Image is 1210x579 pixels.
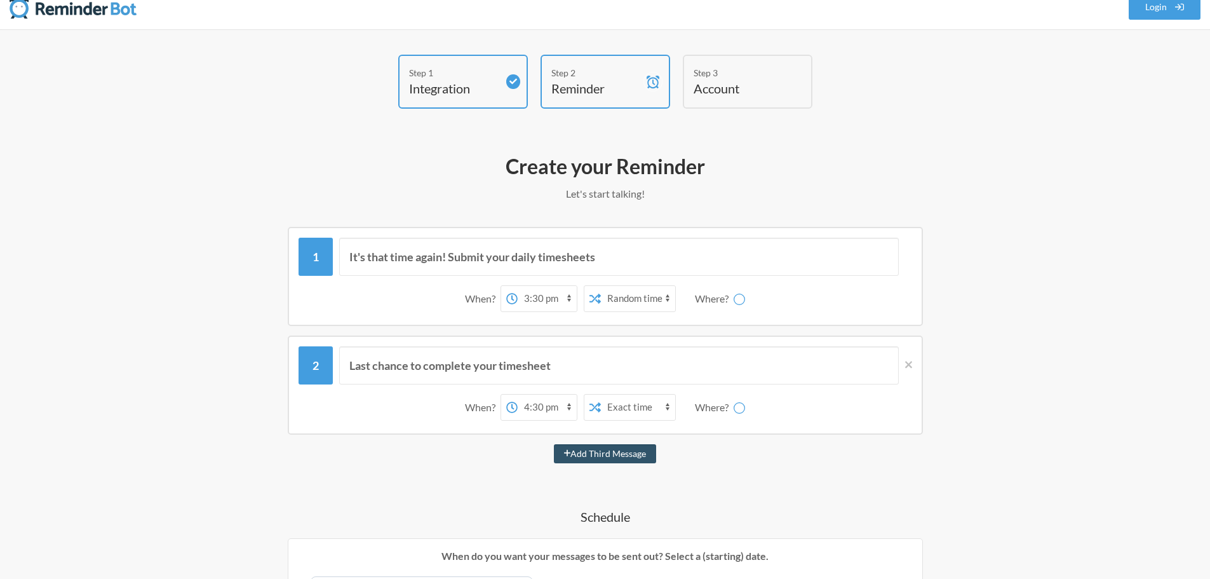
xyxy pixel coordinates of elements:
[237,153,974,180] h2: Create your Reminder
[695,285,734,312] div: Where?
[237,186,974,201] p: Let's start talking!
[465,285,501,312] div: When?
[237,508,974,526] h4: Schedule
[554,444,657,463] button: Add Third Message
[695,394,734,421] div: Where?
[409,66,498,79] div: Step 1
[551,79,640,97] h4: Reminder
[465,394,501,421] div: When?
[694,79,783,97] h4: Account
[339,238,899,276] input: Message
[694,66,783,79] div: Step 3
[339,346,899,385] input: Message
[551,66,640,79] div: Step 2
[298,548,913,564] p: When do you want your messages to be sent out? Select a (starting) date.
[409,79,498,97] h4: Integration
